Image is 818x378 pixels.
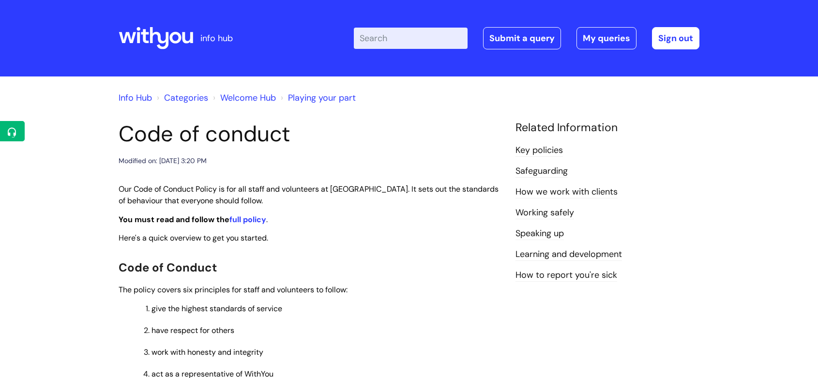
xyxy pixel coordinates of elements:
[354,27,699,49] div: | -
[229,214,266,225] a: full policy
[515,227,564,240] a: Speaking up
[119,233,268,243] span: Here's a quick overview to get you started.
[515,186,618,198] a: How we work with clients
[119,184,499,206] span: Our Code of Conduct Policy is for all staff and volunteers at [GEOGRAPHIC_DATA]. It sets out the ...
[515,269,617,282] a: How to report you're sick
[483,27,561,49] a: Submit a query
[515,144,563,157] a: Key policies
[211,90,276,106] li: Welcome Hub
[576,27,636,49] a: My queries
[164,92,208,104] a: Categories
[151,325,234,335] span: ct for others
[119,285,348,295] span: The policy covers six principles for staff and volunteers to follow:
[154,90,208,106] li: Solution home
[515,121,699,135] h4: Related Information
[119,92,152,104] a: Info Hub
[515,207,574,219] a: Working safely
[354,28,468,49] input: Search
[220,92,276,104] a: Welcome Hub
[151,325,191,335] span: have respe
[119,260,217,275] span: Code of Conduct
[278,90,356,106] li: Playing your part
[151,303,282,314] span: give the highest standards of service
[119,155,207,167] div: Modified on: [DATE] 3:20 PM
[119,214,229,225] strong: You must read and follow the
[652,27,699,49] a: Sign out
[119,214,268,225] span: .
[515,165,568,178] a: Safeguarding
[515,248,622,261] a: Learning and development
[119,121,501,147] h1: Code of conduct
[200,30,233,46] p: info hub
[288,92,356,104] a: Playing your part
[151,347,263,357] span: work with honesty and integrity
